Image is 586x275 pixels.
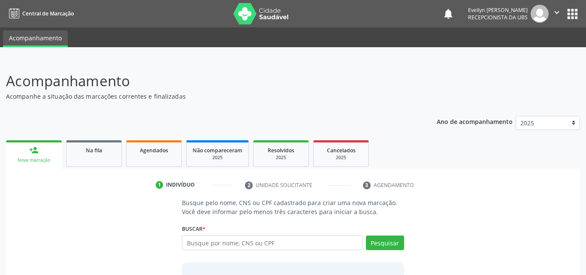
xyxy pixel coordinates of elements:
span: Recepcionista da UBS [468,14,528,21]
p: Busque pelo nome, CNS ou CPF cadastrado para criar uma nova marcação. Você deve informar pelo men... [182,198,404,216]
p: Acompanhamento [6,70,408,92]
button:  [549,5,565,23]
div: Evellyn [PERSON_NAME] [468,6,528,14]
div: 1 [156,181,163,189]
div: 2025 [193,154,242,161]
div: Indivíduo [166,181,195,189]
div: 2025 [320,154,362,161]
span: Agendados [140,147,168,154]
button: Pesquisar [366,236,404,250]
button: apps [565,6,580,21]
p: Ano de acompanhamento [437,116,513,127]
i:  [552,8,562,17]
a: Central de Marcação [6,6,74,21]
input: Busque por nome, CNS ou CPF [182,236,363,250]
span: Na fila [86,147,102,154]
span: Não compareceram [193,147,242,154]
span: Cancelados [327,147,356,154]
img: img [531,5,549,23]
div: person_add [29,145,39,155]
label: Buscar [182,222,205,236]
span: Resolvidos [268,147,294,154]
p: Acompanhe a situação das marcações correntes e finalizadas [6,92,408,101]
div: Nova marcação [12,157,56,163]
div: 2025 [260,154,302,161]
span: Central de Marcação [22,10,74,17]
a: Acompanhamento [3,30,68,47]
button: notifications [442,8,454,20]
